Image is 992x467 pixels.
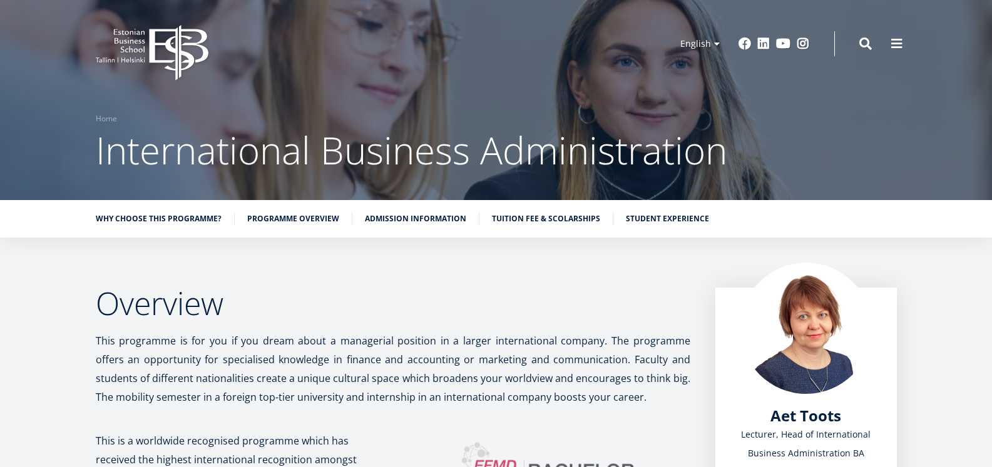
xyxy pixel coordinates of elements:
p: This programme is for you if you dream about a managerial position in a larger international comp... [96,331,690,406]
a: Programme overview [247,213,339,225]
a: Facebook [739,38,751,50]
a: Admission information [365,213,466,225]
a: Linkedin [757,38,770,50]
span: International Business Administration [96,124,727,176]
h2: Overview [96,288,690,319]
span: Aet Toots [770,405,841,426]
a: Tuition fee & Scolarships [492,213,600,225]
a: Youtube [776,38,790,50]
a: Home [96,113,117,125]
a: Student experience [626,213,709,225]
img: aet toots [740,263,872,394]
a: Why choose this programme? [96,213,222,225]
a: Aet Toots [770,406,841,425]
a: Instagram [797,38,809,50]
